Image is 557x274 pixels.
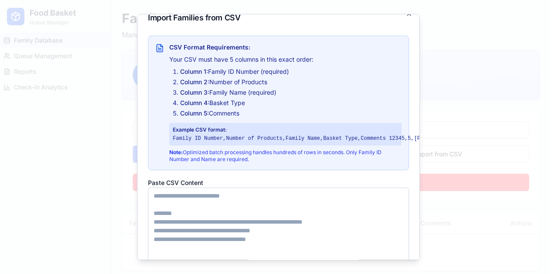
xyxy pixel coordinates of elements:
[180,78,209,86] span: Column 2:
[148,179,203,186] label: Paste CSV Content
[173,99,402,107] li: Basket Type
[148,14,409,22] h2: Import Families from CSV
[169,55,402,64] p: Your CSV must have 5 columns in this exact order:
[173,67,402,76] li: Family ID Number (required)
[180,68,208,75] span: Column 1:
[180,89,209,96] span: Column 3:
[169,149,402,163] p: Optimized batch processing handles hundreds of rows in seconds. Only Family ID Number and Name ar...
[173,78,402,86] li: Number of Products
[173,109,402,118] li: Comments
[173,88,402,97] li: Family Name (required)
[173,135,398,142] pre: Family ID Number,Number of Products,Family Name,Basket Type,Comments 12345,5,[PERSON_NAME] Family...
[173,126,398,133] p: Example CSV format:
[169,43,402,52] p: CSV Format Requirements:
[180,99,209,106] span: Column 4:
[169,149,183,155] strong: Note:
[180,109,209,117] span: Column 5:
